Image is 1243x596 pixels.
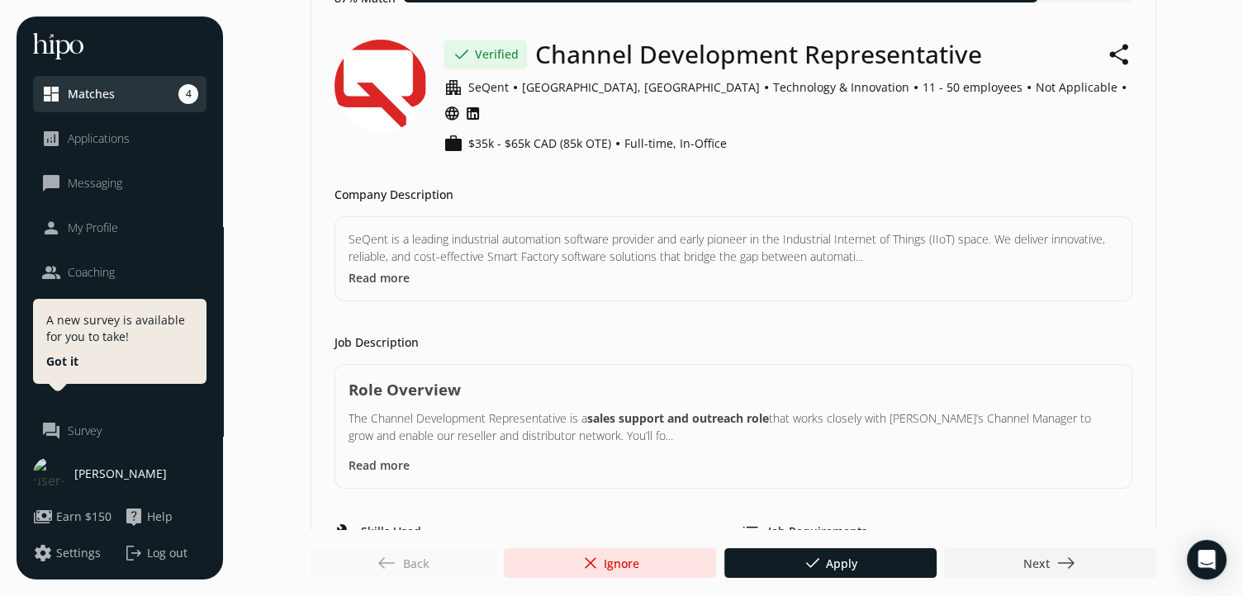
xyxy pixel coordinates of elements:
span: analytics [41,129,61,149]
img: user-photo [33,457,66,490]
span: chat_bubble_outline [41,173,61,193]
span: question_answer [41,421,61,441]
button: Nexteast [944,548,1156,578]
span: Not Applicable [1036,79,1117,96]
button: Read more [349,456,410,474]
span: SeQent [468,79,509,96]
a: analyticsApplications [41,129,198,149]
span: Matches [68,86,115,102]
span: done [803,553,823,573]
h5: Company Description [334,187,453,203]
button: paymentsEarn $150 [33,507,111,527]
span: Ignore [581,553,639,573]
span: Messaging [68,175,122,192]
span: east [1056,553,1076,573]
h5: Job Requirements [768,523,867,540]
span: Settings [56,545,101,561]
button: share [1108,40,1132,69]
span: Help [147,508,173,525]
a: live_helpHelp [124,507,206,527]
a: settingsSettings [33,543,116,563]
button: Read more [349,269,410,286]
span: [GEOGRAPHIC_DATA], [GEOGRAPHIC_DATA] [522,79,760,96]
span: Next [1023,553,1076,573]
a: personMy Profile [41,218,198,238]
span: Earn $150 [56,508,111,525]
a: question_answerSurvey [41,421,198,441]
span: tv_options_edit_channels [742,522,761,542]
p: SeQent is a leading industrial automation software provider and early pioneer in the Industrial I... [349,230,1118,265]
span: apartment [444,78,463,97]
button: settingsSettings [33,543,101,563]
span: people [41,263,61,282]
span: 11 - 50 employees [923,79,1022,96]
span: work [444,134,463,154]
div: Open Intercom Messenger [1187,540,1226,579]
span: Applications [68,130,130,147]
a: peopleCoaching [41,263,198,282]
span: 4 [178,84,198,104]
span: Technology & Innovation [773,79,909,96]
p: A new survey is available for you to take! [46,312,193,345]
span: done [452,45,472,64]
div: Verified [444,40,527,69]
span: Log out [147,545,187,561]
span: settings [33,543,53,563]
button: live_helpHelp [124,507,173,527]
span: person [41,218,61,238]
span: build [334,522,354,542]
img: Company logo [334,40,427,132]
h5: Skills Used [361,523,421,540]
span: Survey [68,423,102,439]
span: dashboard [41,84,61,104]
span: Coaching [68,264,115,281]
button: logoutLog out [124,543,206,563]
img: hh-logo-white [33,33,83,59]
span: My Profile [68,220,118,236]
strong: sales support and outreach role [587,410,769,426]
h1: Channel Development Representative [535,40,982,69]
span: logout [124,543,144,563]
p: The Channel Development Representative is a that works closely with [PERSON_NAME]’s Channel Manag... [349,409,1118,444]
span: payments [33,507,53,527]
strong: Role Overview [349,379,461,400]
a: paymentsEarn $150 [33,507,116,527]
span: close [581,553,600,573]
span: [PERSON_NAME] [74,466,167,482]
h5: Job Description [334,334,419,351]
button: closeIgnore [504,548,716,578]
a: dashboardMatches4 [41,84,198,104]
span: $35k - $65k CAD (85k OTE) [468,135,611,152]
a: chat_bubble_outlineMessaging [41,173,198,193]
span: Apply [803,553,857,573]
span: live_help [124,507,144,527]
button: Got it [46,353,78,370]
span: Full-time, In-Office [624,135,727,152]
button: doneApply [724,548,937,578]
